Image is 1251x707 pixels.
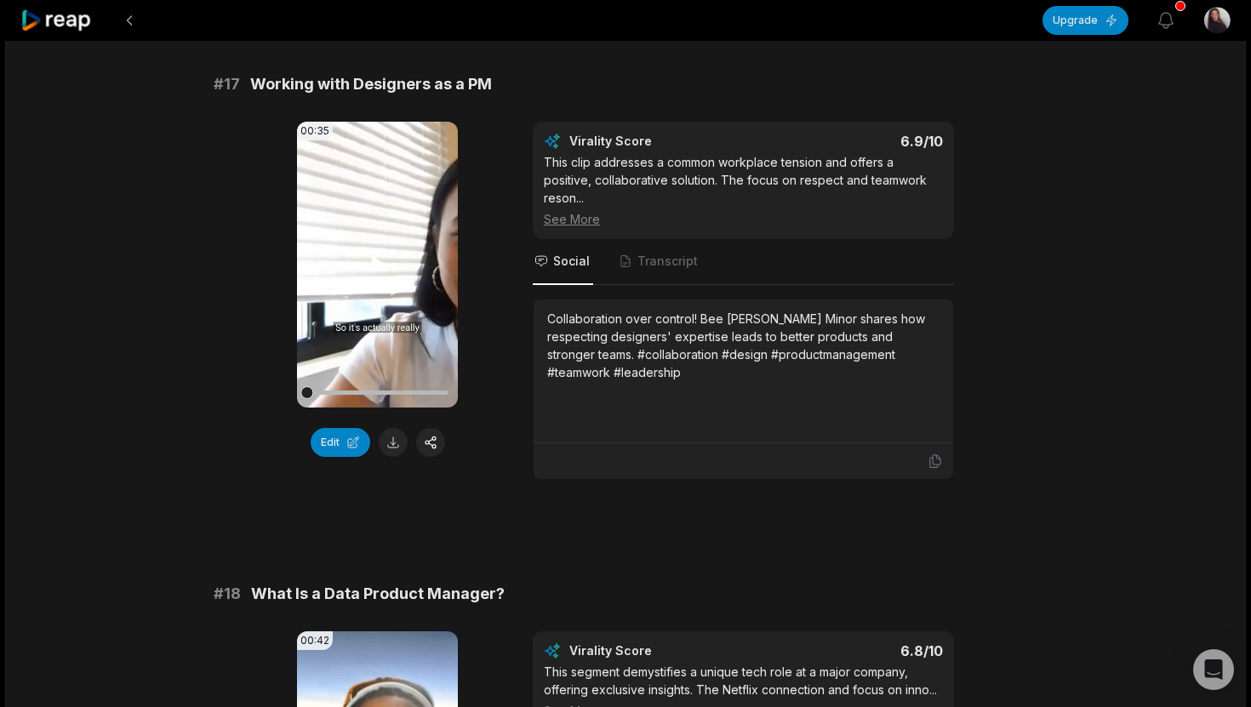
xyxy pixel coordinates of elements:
button: Upgrade [1042,6,1128,35]
div: Virality Score [569,133,752,150]
span: What Is a Data Product Manager? [251,582,505,606]
div: Virality Score [569,642,752,659]
div: 6.9 /10 [761,133,944,150]
video: Your browser does not support mp4 format. [297,122,458,408]
span: Social [553,253,590,270]
div: 6.8 /10 [761,642,944,659]
span: # 17 [214,72,240,96]
div: See More [544,210,943,228]
div: Open Intercom Messenger [1193,649,1234,690]
span: # 18 [214,582,241,606]
span: Working with Designers as a PM [250,72,492,96]
div: This clip addresses a common workplace tension and offers a positive, collaborative solution. The... [544,153,943,228]
span: Transcript [637,253,698,270]
div: Collaboration over control! Bee [PERSON_NAME] Minor shares how respecting designers' expertise le... [547,310,940,381]
button: Edit [311,428,370,457]
nav: Tabs [533,239,954,285]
